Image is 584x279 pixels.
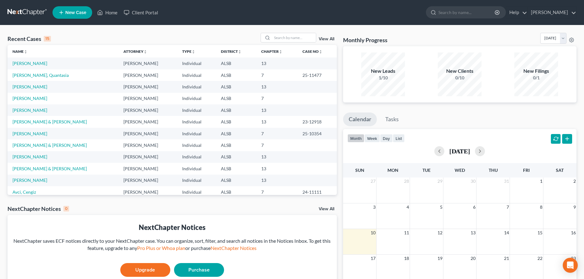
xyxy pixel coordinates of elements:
a: [PERSON_NAME] [12,154,47,159]
a: [PERSON_NAME] [12,177,47,183]
td: [PERSON_NAME] [118,81,177,92]
div: NextChapter Notices [12,222,332,232]
td: [PERSON_NAME] [118,128,177,139]
span: 5 [439,203,443,211]
span: 31 [503,177,510,185]
div: Open Intercom Messenger [563,258,578,273]
td: ALSB [216,116,256,127]
td: [PERSON_NAME] [118,93,177,104]
a: [PERSON_NAME] [12,61,47,66]
i: unfold_more [238,50,242,54]
td: 7 [256,139,297,151]
td: 7 [256,69,297,81]
td: [PERSON_NAME] [118,186,177,198]
span: Wed [455,167,465,173]
td: Individual [177,163,216,174]
span: 21 [503,255,510,262]
td: ALSB [216,69,256,81]
span: Tue [422,167,431,173]
a: Avci, Cengiz [12,189,36,195]
div: New Leads [361,67,405,75]
button: week [364,134,380,142]
span: 16 [570,229,577,237]
div: NextChapter Notices [7,205,69,212]
a: Calendar [343,112,377,126]
span: Thu [489,167,498,173]
td: [PERSON_NAME] [118,151,177,163]
a: View All [319,207,334,211]
td: Individual [177,104,216,116]
td: 7 [256,128,297,139]
span: 11 [403,229,410,237]
td: 13 [256,116,297,127]
span: 9 [573,203,577,211]
span: Fri [523,167,530,173]
a: [PERSON_NAME] [12,84,47,89]
a: NextChapter Notices [211,245,257,251]
h3: Monthly Progress [343,36,387,44]
td: Individual [177,175,216,186]
td: ALSB [216,139,256,151]
a: Help [506,7,527,18]
span: 18 [403,255,410,262]
span: Sat [556,167,564,173]
a: [PERSON_NAME] [12,96,47,101]
a: Upgrade [120,263,170,277]
i: unfold_more [279,50,282,54]
td: Individual [177,81,216,92]
a: Purchase [174,263,224,277]
a: [PERSON_NAME] & [PERSON_NAME] [12,119,87,124]
td: Individual [177,93,216,104]
td: Individual [177,69,216,81]
span: 14 [503,229,510,237]
td: 13 [256,175,297,186]
td: Individual [177,116,216,127]
div: NextChapter saves ECF notices directly to your NextChapter case. You can organize, sort, filter, ... [12,237,332,252]
td: ALSB [216,128,256,139]
span: 7 [506,203,510,211]
a: [PERSON_NAME] [12,107,47,113]
td: 25-11477 [297,69,337,81]
div: 0 [63,206,69,212]
a: Pro Plus or Whoa plan [137,245,185,251]
span: 29 [437,177,443,185]
td: [PERSON_NAME] [118,139,177,151]
span: 8 [539,203,543,211]
input: Search by name... [438,7,496,18]
td: ALSB [216,57,256,69]
a: [PERSON_NAME] [12,131,47,136]
td: Individual [177,57,216,69]
td: ALSB [216,163,256,174]
td: Individual [177,139,216,151]
td: 7 [256,93,297,104]
a: Home [94,7,121,18]
i: unfold_more [319,50,322,54]
span: 30 [470,177,476,185]
td: ALSB [216,175,256,186]
span: 22 [537,255,543,262]
td: 25-10354 [297,128,337,139]
a: [PERSON_NAME], Quantasia [12,72,69,78]
div: Recent Cases [7,35,51,42]
td: Individual [177,128,216,139]
div: New Clients [438,67,482,75]
button: list [393,134,405,142]
a: Typeunfold_more [182,49,195,54]
span: 2 [573,177,577,185]
span: 3 [372,203,376,211]
td: Individual [177,151,216,163]
td: ALSB [216,104,256,116]
td: 13 [256,151,297,163]
a: Districtunfold_more [221,49,242,54]
h2: [DATE] [449,148,470,154]
a: View All [319,37,334,41]
td: 13 [256,163,297,174]
td: [PERSON_NAME] [118,163,177,174]
span: 17 [370,255,376,262]
td: [PERSON_NAME] [118,57,177,69]
span: 27 [370,177,376,185]
td: ALSB [216,81,256,92]
i: unfold_more [24,50,27,54]
span: 10 [370,229,376,237]
span: 28 [403,177,410,185]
